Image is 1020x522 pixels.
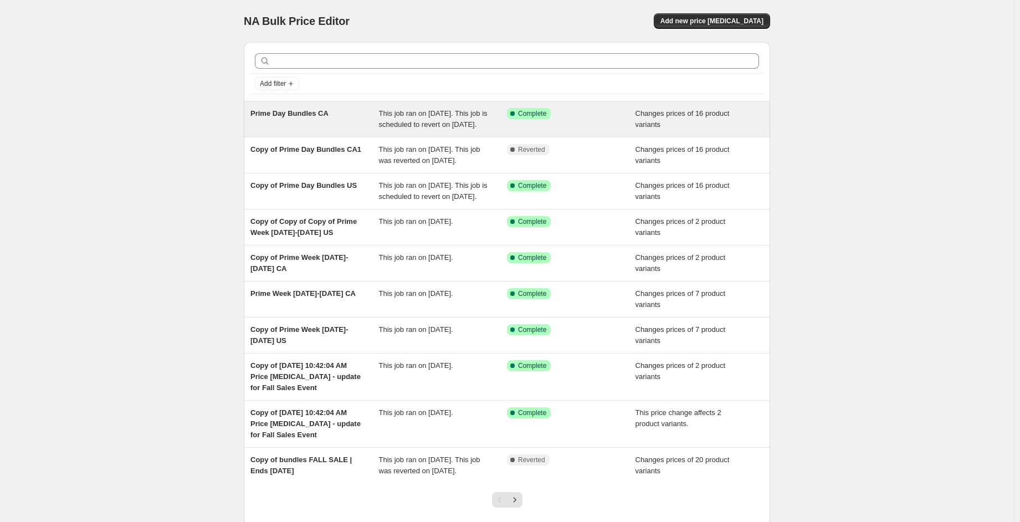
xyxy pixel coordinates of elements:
span: Changes prices of 2 product variants [635,361,726,381]
span: Copy of bundles FALL SALE | Ends [DATE] [250,456,352,475]
span: Copy of Prime Week [DATE]-[DATE] US [250,325,348,345]
span: Copy of Prime Day Bundles US [250,181,357,190]
span: Add new price [MEDICAL_DATA] [660,17,763,25]
span: This job ran on [DATE]. [379,361,453,370]
span: This job ran on [DATE]. [379,217,453,226]
button: Add new price [MEDICAL_DATA] [654,13,770,29]
span: This job ran on [DATE]. [379,253,453,262]
span: This job ran on [DATE]. This job is scheduled to revert on [DATE]. [379,109,488,129]
span: Changes prices of 7 product variants [635,289,726,309]
button: Add filter [255,77,299,90]
span: Prime Week [DATE]-[DATE] CA [250,289,356,298]
span: Complete [518,408,546,417]
button: Next [507,492,522,508]
span: Changes prices of 2 product variants [635,217,726,237]
span: Complete [518,361,546,370]
span: This job ran on [DATE]. [379,408,453,417]
span: This job ran on [DATE]. [379,289,453,298]
span: Copy of Prime Day Bundles CA1 [250,145,361,153]
span: Complete [518,181,546,190]
nav: Pagination [492,492,522,508]
span: Prime Day Bundles CA [250,109,329,117]
span: Add filter [260,79,286,88]
span: This job ran on [DATE]. This job is scheduled to revert on [DATE]. [379,181,488,201]
span: Copy of [DATE] 10:42:04 AM Price [MEDICAL_DATA] - update for Fall Sales Event [250,361,361,392]
span: Copy of Copy of Copy of Prime Week [DATE]-[DATE] US [250,217,357,237]
span: Copy of Prime Week [DATE]-[DATE] CA [250,253,348,273]
span: Complete [518,253,546,262]
span: Complete [518,217,546,226]
span: Changes prices of 20 product variants [635,456,730,475]
span: This job ran on [DATE]. This job was reverted on [DATE]. [379,145,480,165]
span: This job ran on [DATE]. This job was reverted on [DATE]. [379,456,480,475]
span: Reverted [518,145,545,154]
span: Changes prices of 2 product variants [635,253,726,273]
span: Reverted [518,456,545,464]
span: Copy of [DATE] 10:42:04 AM Price [MEDICAL_DATA] - update for Fall Sales Event [250,408,361,439]
span: Complete [518,109,546,118]
span: Changes prices of 16 product variants [635,145,730,165]
span: Changes prices of 16 product variants [635,109,730,129]
span: Changes prices of 16 product variants [635,181,730,201]
span: NA Bulk Price Editor [244,15,350,27]
span: Changes prices of 7 product variants [635,325,726,345]
span: Complete [518,325,546,334]
span: This job ran on [DATE]. [379,325,453,334]
span: This price change affects 2 product variants. [635,408,721,428]
span: Complete [518,289,546,298]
